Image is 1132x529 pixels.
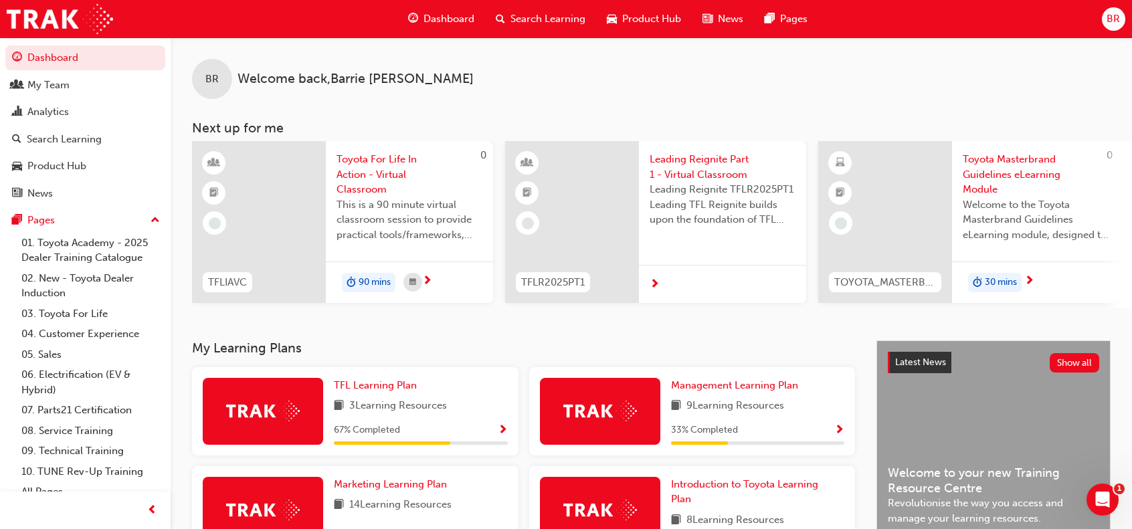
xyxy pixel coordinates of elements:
a: 04. Customer Experience [16,324,165,344]
a: car-iconProduct Hub [596,5,692,33]
span: guage-icon [12,52,22,64]
span: booktick-icon [836,185,845,202]
a: 0TOYOTA_MASTERBRAND_ELToyota Masterbrand Guidelines eLearning ModuleWelcome to the Toyota Masterb... [818,141,1119,303]
span: Show Progress [498,425,508,437]
a: TFL Learning Plan [334,378,422,393]
span: Introduction to Toyota Learning Plan [671,478,818,506]
span: search-icon [12,134,21,146]
a: 0TFLIAVCToyota For Life In Action - Virtual ClassroomThis is a 90 minute virtual classroom sessio... [192,141,493,303]
span: Dashboard [423,11,474,27]
span: Leading Reignite TFLR2025PT1 Leading TFL Reignite builds upon the foundation of TFL Reignite, rea... [650,182,795,227]
a: 03. Toyota For Life [16,304,165,324]
span: learningResourceType_INSTRUCTOR_LED-icon [523,154,532,172]
span: car-icon [607,11,617,27]
span: next-icon [650,279,660,291]
span: Pages [780,11,808,27]
a: Analytics [5,100,165,124]
span: booktick-icon [523,185,532,202]
a: TFLR2025PT1Leading Reignite Part 1 - Virtual ClassroomLeading Reignite TFLR2025PT1 Leading TFL Re... [505,141,806,303]
span: calendar-icon [409,274,416,291]
span: 0 [480,149,486,161]
span: learningRecordVerb_NONE-icon [522,217,534,229]
a: 01. Toyota Academy - 2025 Dealer Training Catalogue [16,233,165,268]
span: 9 Learning Resources [686,398,784,415]
span: News [718,11,743,27]
span: next-icon [1024,276,1034,288]
span: pages-icon [12,215,22,227]
a: Search Learning [5,127,165,152]
span: Welcome back , Barrie [PERSON_NAME] [238,72,474,87]
span: Show Progress [834,425,844,437]
span: This is a 90 minute virtual classroom session to provide practical tools/frameworks, behaviours a... [337,197,482,243]
a: guage-iconDashboard [397,5,485,33]
span: Leading Reignite Part 1 - Virtual Classroom [650,152,795,182]
span: Latest News [895,356,946,368]
a: Latest NewsShow all [888,352,1099,373]
button: Show Progress [498,422,508,439]
span: news-icon [702,11,713,27]
div: Product Hub [27,158,86,174]
img: Trak [7,4,113,34]
a: 05. Sales [16,344,165,365]
a: 09. Technical Training [16,441,165,461]
span: Management Learning Plan [671,379,798,391]
span: Toyota For Life In Action - Virtual Classroom [337,152,482,197]
a: Marketing Learning Plan [334,477,452,492]
span: pages-icon [765,11,775,27]
span: 8 Learning Resources [686,512,784,529]
a: 08. Service Training [16,421,165,441]
span: duration-icon [973,274,982,292]
a: search-iconSearch Learning [485,5,596,33]
span: 0 [1107,149,1113,161]
span: learningRecordVerb_NONE-icon [835,217,847,229]
span: TFLIAVC [208,275,247,290]
div: My Team [27,78,70,93]
span: Search Learning [510,11,585,27]
a: All Pages [16,482,165,502]
a: Management Learning Plan [671,378,804,393]
span: 67 % Completed [334,423,400,438]
div: Search Learning [27,132,102,147]
a: Introduction to Toyota Learning Plan [671,477,845,507]
span: Marketing Learning Plan [334,478,447,490]
span: guage-icon [408,11,418,27]
span: learningResourceType_ELEARNING-icon [836,154,845,172]
span: Revolutionise the way you access and manage your learning resources. [888,496,1099,526]
span: prev-icon [147,502,157,519]
span: TFL Learning Plan [334,379,417,391]
a: 10. TUNE Rev-Up Training [16,461,165,482]
span: BR [205,72,219,87]
img: Trak [563,401,637,421]
span: TOYOTA_MASTERBRAND_EL [834,275,936,290]
span: search-icon [496,11,505,27]
h3: Next up for me [171,120,1132,136]
span: 33 % Completed [671,423,738,438]
div: Analytics [27,104,69,120]
span: 90 mins [359,275,391,290]
a: News [5,181,165,206]
span: learningRecordVerb_NONE-icon [209,217,221,229]
button: Pages [5,208,165,233]
h3: My Learning Plans [192,340,855,356]
img: Trak [563,500,637,520]
span: book-icon [671,512,681,529]
div: News [27,186,53,201]
button: BR [1102,7,1125,31]
span: 30 mins [985,275,1017,290]
span: Toyota Masterbrand Guidelines eLearning Module [963,152,1109,197]
span: booktick-icon [209,185,219,202]
span: 3 Learning Resources [349,398,447,415]
span: Product Hub [622,11,681,27]
span: book-icon [334,497,344,514]
span: people-icon [12,80,22,92]
span: Welcome to the Toyota Masterbrand Guidelines eLearning module, designed to enhance your knowledge... [963,197,1109,243]
span: Welcome to your new Training Resource Centre [888,465,1099,496]
span: duration-icon [347,274,356,292]
a: 06. Electrification (EV & Hybrid) [16,364,165,400]
img: Trak [226,500,300,520]
span: chart-icon [12,106,22,118]
span: next-icon [422,276,432,288]
span: car-icon [12,161,22,173]
span: 14 Learning Resources [349,497,452,514]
